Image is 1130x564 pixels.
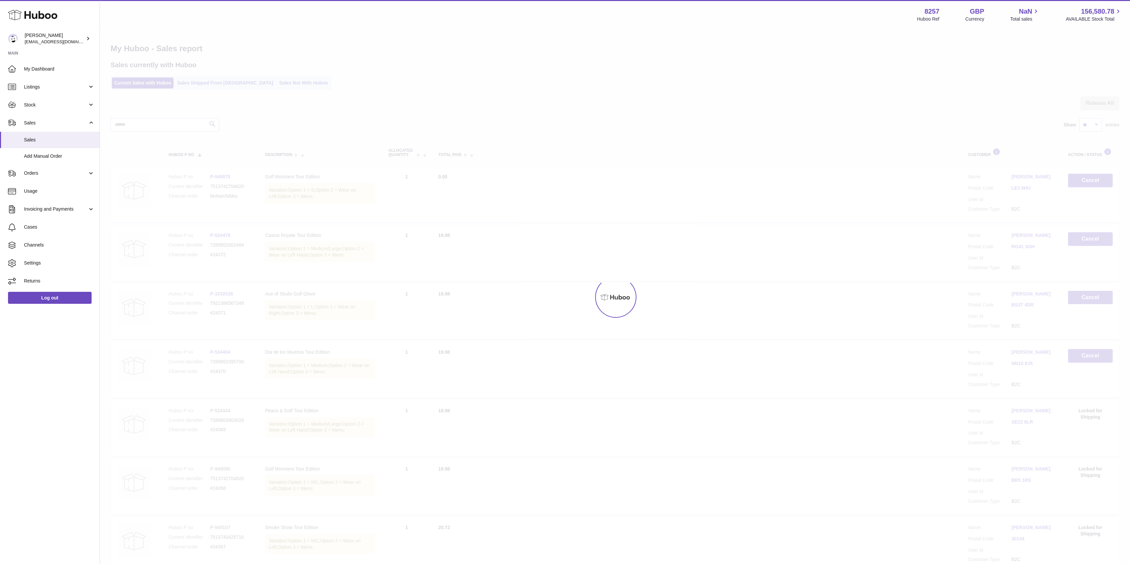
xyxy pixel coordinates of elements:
[24,260,95,266] span: Settings
[1019,7,1032,16] span: NaN
[8,34,18,44] img: don@skinsgolf.com
[925,7,940,16] strong: 8257
[25,39,98,44] span: [EMAIL_ADDRESS][DOMAIN_NAME]
[24,278,95,284] span: Returns
[24,120,88,126] span: Sales
[24,242,95,248] span: Channels
[1010,16,1040,22] span: Total sales
[24,170,88,176] span: Orders
[1066,7,1122,22] a: 156,580.78 AVAILABLE Stock Total
[24,153,95,159] span: Add Manual Order
[1066,16,1122,22] span: AVAILABLE Stock Total
[24,188,95,194] span: Usage
[970,7,984,16] strong: GBP
[24,102,88,108] span: Stock
[24,224,95,230] span: Cases
[24,84,88,90] span: Listings
[8,292,92,304] a: Log out
[1081,7,1114,16] span: 156,580.78
[24,137,95,143] span: Sales
[1010,7,1040,22] a: NaN Total sales
[24,206,88,212] span: Invoicing and Payments
[917,16,940,22] div: Huboo Ref
[965,16,984,22] div: Currency
[25,32,85,45] div: [PERSON_NAME]
[24,66,95,72] span: My Dashboard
